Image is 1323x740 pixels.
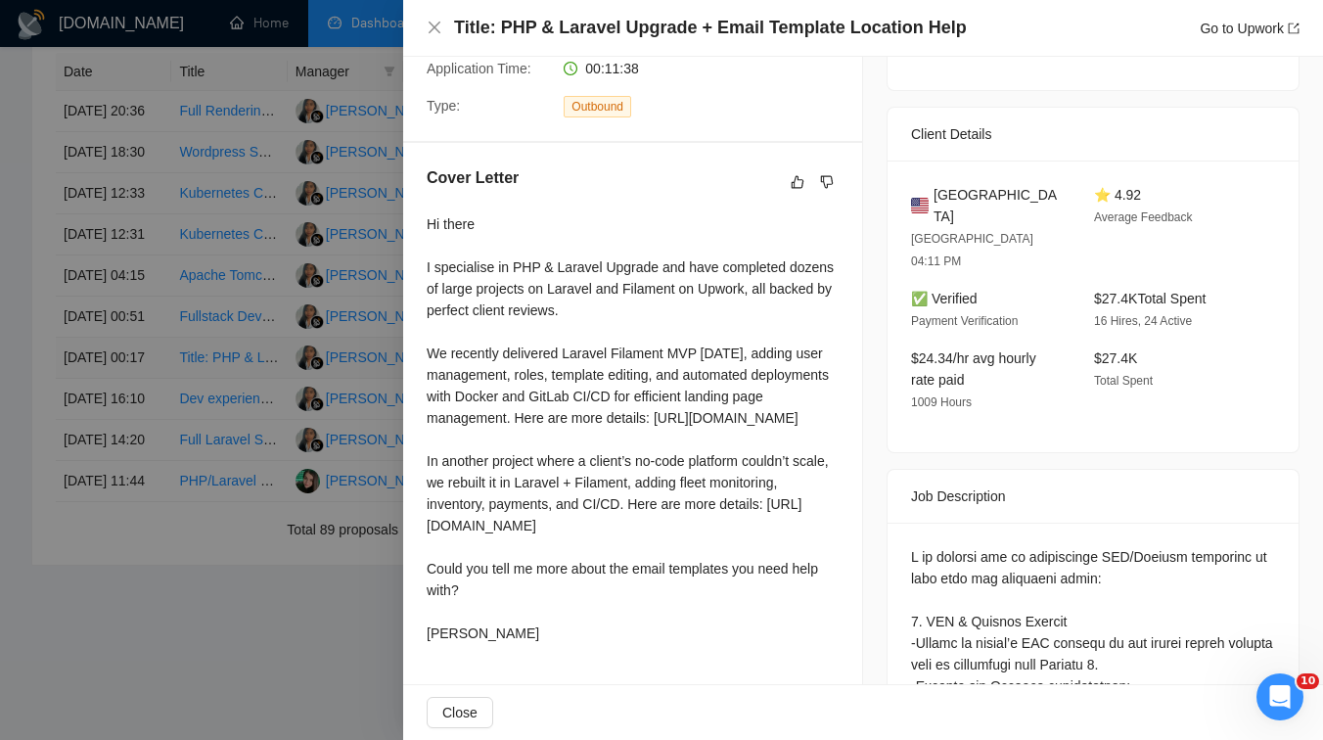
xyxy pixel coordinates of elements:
span: close [427,20,442,35]
span: dislike [820,174,834,190]
span: Average Feedback [1094,210,1193,224]
div: Client Details [911,108,1275,161]
img: 🇺🇸 [911,195,929,216]
span: $24.34/hr avg hourly rate paid [911,350,1036,388]
span: ⭐ 4.92 [1094,187,1141,203]
span: Type: [427,98,460,114]
span: Application Time: [427,61,531,76]
span: $27.4K Total Spent [1094,291,1206,306]
span: 10 [1297,673,1319,689]
button: like [786,170,809,194]
span: $27.4K [1094,350,1137,366]
div: Hi there I specialise in PHP & Laravel Upgrade and have completed dozens of large projects on Lar... [427,213,839,644]
span: Close [442,702,478,723]
div: Job Description [911,470,1275,523]
span: Total Spent [1094,374,1153,388]
h4: Title: PHP & Laravel Upgrade + Email Template Location Help [454,16,967,40]
h5: Cover Letter [427,166,519,190]
span: Payment Verification [911,314,1018,328]
span: [GEOGRAPHIC_DATA] [934,184,1063,227]
span: like [791,174,804,190]
span: 16 Hires, 24 Active [1094,314,1192,328]
span: ✅ Verified [911,291,978,306]
span: clock-circle [564,62,577,75]
span: 00:11:38 [585,61,639,76]
span: [GEOGRAPHIC_DATA] 04:11 PM [911,232,1033,268]
iframe: Intercom live chat [1256,673,1303,720]
span: 1009 Hours [911,395,972,409]
span: export [1288,23,1300,34]
span: Outbound [564,96,631,117]
button: Close [427,697,493,728]
button: Close [427,20,442,36]
a: Go to Upworkexport [1200,21,1300,36]
button: dislike [815,170,839,194]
